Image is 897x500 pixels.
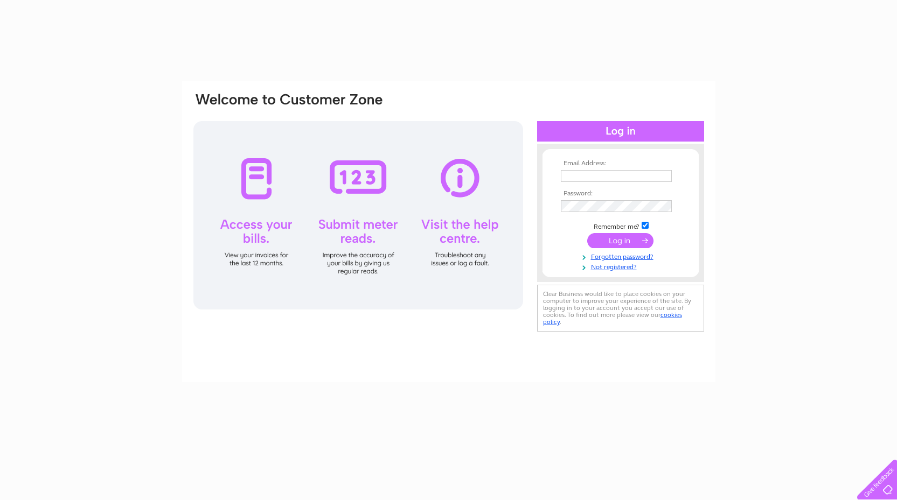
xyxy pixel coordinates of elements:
[561,261,683,271] a: Not registered?
[587,233,653,248] input: Submit
[561,251,683,261] a: Forgotten password?
[558,160,683,167] th: Email Address:
[558,190,683,198] th: Password:
[537,285,704,332] div: Clear Business would like to place cookies on your computer to improve your experience of the sit...
[543,311,682,326] a: cookies policy
[558,220,683,231] td: Remember me?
